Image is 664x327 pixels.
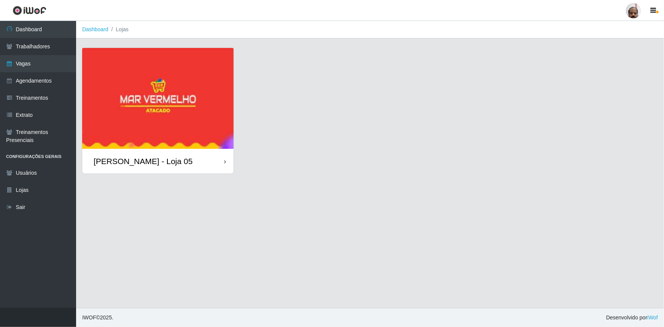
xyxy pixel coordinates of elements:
[82,314,96,321] span: IWOF
[647,314,658,321] a: iWof
[82,48,234,149] img: cardImg
[82,48,234,174] a: [PERSON_NAME] - Loja 05
[94,156,193,166] div: [PERSON_NAME] - Loja 05
[606,314,658,322] span: Desenvolvido por
[13,6,46,15] img: CoreUI Logo
[76,21,664,38] nav: breadcrumb
[82,26,108,32] a: Dashboard
[108,26,129,33] li: Lojas
[82,314,113,322] span: © 2025 .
